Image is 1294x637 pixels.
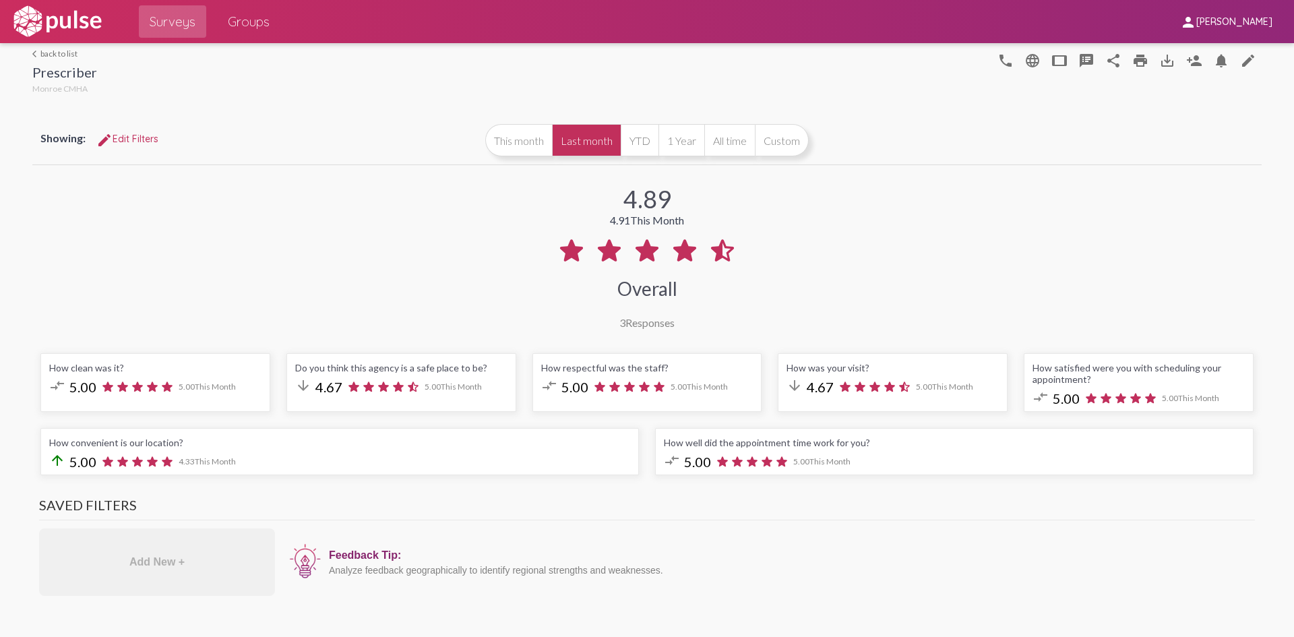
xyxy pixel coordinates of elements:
[195,382,236,392] span: This Month
[619,316,675,329] div: Responses
[96,132,113,148] mat-icon: Edit Filters
[295,377,311,394] mat-icon: arrow_downward
[992,47,1019,73] button: language
[1180,14,1196,30] mat-icon: person
[195,456,236,466] span: This Month
[630,214,684,226] span: This Month
[687,382,728,392] span: This Month
[1019,47,1046,73] button: language
[916,382,973,392] span: 5.00
[32,84,88,94] span: Monroe CMHA
[315,379,342,395] span: 4.67
[11,5,104,38] img: white-logo.svg
[704,124,755,156] button: All time
[1073,47,1100,73] button: speaker_notes
[1159,53,1175,69] mat-icon: Download
[1033,389,1049,405] mat-icon: compare_arrows
[1132,53,1148,69] mat-icon: print
[932,382,973,392] span: This Month
[179,382,236,392] span: 5.00
[1169,9,1283,34] button: [PERSON_NAME]
[32,64,97,84] div: Prescriber
[150,9,195,34] span: Surveys
[96,133,158,145] span: Edit Filters
[664,437,1245,448] div: How well did the appointment time work for you?
[139,5,206,38] a: Surveys
[787,362,999,373] div: How was your visit?
[787,377,803,394] mat-icon: arrow_downward
[684,454,711,470] span: 5.00
[541,377,557,394] mat-icon: compare_arrows
[1078,53,1095,69] mat-icon: speaker_notes
[561,379,588,395] span: 5.00
[621,124,658,156] button: YTD
[658,124,704,156] button: 1 Year
[39,528,275,596] div: Add New +
[664,452,680,468] mat-icon: compare_arrows
[755,124,809,156] button: Custom
[1162,393,1219,403] span: 5.00
[623,184,671,214] div: 4.89
[295,362,507,373] div: Do you think this agency is a safe place to be?
[69,379,96,395] span: 5.00
[32,50,40,58] mat-icon: arrow_back_ios
[425,382,482,392] span: 5.00
[329,549,1248,562] div: Feedback Tip:
[552,124,621,156] button: Last month
[1196,16,1272,28] span: [PERSON_NAME]
[1213,53,1229,69] mat-icon: Bell
[49,437,630,448] div: How convenient is our location?
[217,5,280,38] a: Groups
[49,452,65,468] mat-icon: arrow_upward
[69,454,96,470] span: 5.00
[1127,47,1154,73] a: print
[1053,390,1080,406] span: 5.00
[49,362,261,373] div: How clean was it?
[441,382,482,392] span: This Month
[610,214,684,226] div: 4.91
[329,565,1248,576] div: Analyze feedback geographically to identify regional strengths and weaknesses.
[1100,47,1127,73] button: Share
[1024,53,1041,69] mat-icon: language
[1154,47,1181,73] button: Download
[39,497,1255,520] h3: Saved Filters
[86,127,169,151] button: Edit FiltersEdit Filters
[179,456,236,466] span: 4.33
[49,377,65,394] mat-icon: compare_arrows
[619,316,625,329] span: 3
[228,9,270,34] span: Groups
[793,456,851,466] span: 5.00
[40,131,86,144] span: Showing:
[1235,47,1262,73] a: edit
[1046,47,1073,73] button: tablet
[671,382,728,392] span: 5.00
[32,49,97,59] a: back to list
[1240,53,1256,69] mat-icon: edit
[1208,47,1235,73] button: Bell
[541,362,753,373] div: How respectful was the staff?
[1051,53,1068,69] mat-icon: tablet
[617,277,677,300] div: Overall
[1033,362,1245,385] div: How satisfied were you with scheduling your appointment?
[1186,53,1202,69] mat-icon: Person
[485,124,552,156] button: This month
[807,379,834,395] span: 4.67
[1105,53,1121,69] mat-icon: Share
[288,543,322,580] img: icon12.png
[1178,393,1219,403] span: This Month
[1181,47,1208,73] button: Person
[997,53,1014,69] mat-icon: language
[809,456,851,466] span: This Month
